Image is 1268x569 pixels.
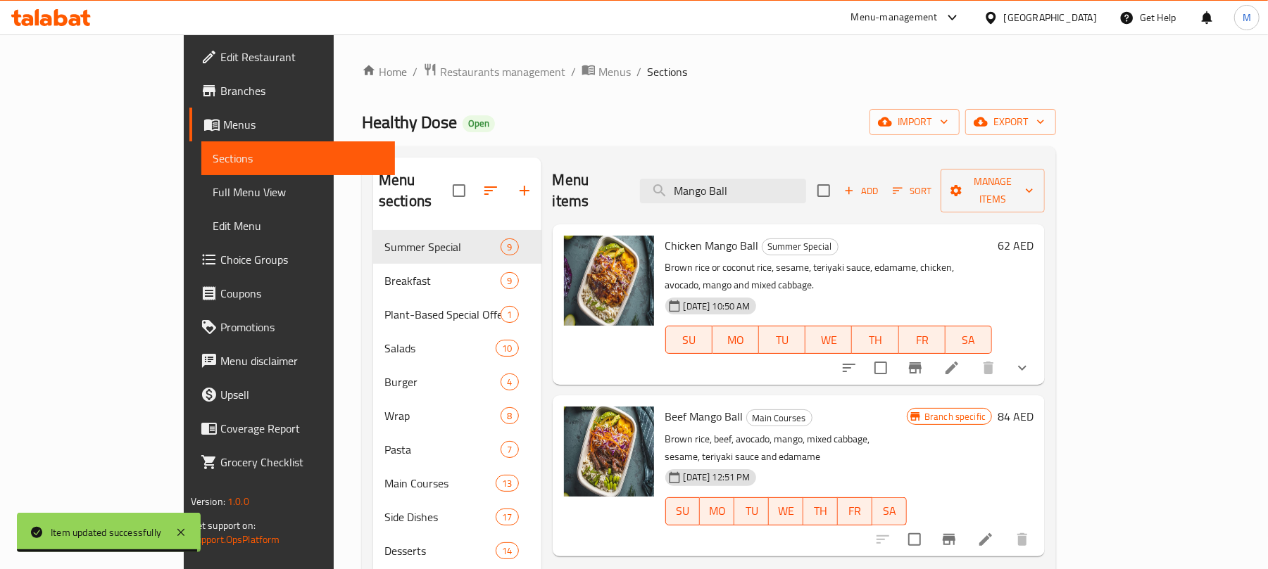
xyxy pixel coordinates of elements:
span: WE [811,330,846,350]
a: Support.OpsPlatform [191,530,280,549]
span: TU [765,330,800,350]
img: Beef Mango Ball [564,407,654,497]
span: 7 [501,443,517,456]
h2: Menu items [553,170,623,212]
button: TH [852,326,898,354]
span: Desserts [384,542,496,559]
button: MO [713,326,759,354]
p: Brown rice, beef, avocado, mango, mixed cabbage, sesame, teriyaki sauce and edamame [665,430,907,466]
button: import [870,109,960,135]
a: Grocery Checklist [189,445,396,479]
span: import [881,113,948,131]
li: / [413,63,418,80]
span: Coverage Report [220,420,384,437]
span: MO [705,501,729,521]
h6: 84 AED [998,407,1034,426]
a: Choice Groups [189,243,396,276]
span: Pasta [384,441,501,458]
span: Main Courses [747,410,812,426]
h2: Menu sections [379,170,453,212]
button: Manage items [941,169,1045,212]
span: Add item [839,180,884,202]
div: items [501,238,518,255]
div: Open [463,115,495,132]
a: Branches [189,74,396,108]
span: Promotions [220,319,384,335]
h6: 62 AED [998,236,1034,255]
div: items [496,542,518,559]
svg: Show Choices [1014,359,1031,376]
div: Breakfast9 [373,264,541,298]
span: Edit Restaurant [220,49,384,65]
button: SA [872,497,907,525]
span: 13 [496,477,517,490]
button: Add [839,180,884,202]
span: Wrap [384,407,501,424]
span: Menus [598,63,631,80]
nav: breadcrumb [362,63,1056,81]
div: items [496,475,518,492]
button: Sort [889,180,935,202]
span: SU [672,330,707,350]
li: / [571,63,576,80]
span: Branch specific [919,410,991,423]
a: Edit Restaurant [189,40,396,74]
span: 17 [496,511,517,524]
span: SA [878,501,901,521]
span: Sections [647,63,687,80]
span: Summer Special [762,238,838,255]
a: Coupons [189,276,396,310]
a: Coverage Report [189,411,396,445]
span: 8 [501,409,517,423]
span: Select section [809,176,839,205]
span: WE [774,501,798,521]
span: TU [740,501,763,521]
span: Manage items [952,173,1034,208]
div: items [496,340,518,357]
a: Restaurants management [423,63,565,81]
span: Full Menu View [213,184,384,200]
button: TU [734,497,769,525]
div: Side Dishes [384,509,496,525]
div: Item updated successfully [51,525,161,540]
span: Menus [223,116,384,133]
span: Sections [213,150,384,167]
div: Side Dishes17 [373,500,541,534]
div: Wrap8 [373,399,541,433]
a: Menus [189,108,396,141]
div: Pasta7 [373,433,541,466]
button: Add section [508,174,541,207]
span: Sort sections [474,174,508,207]
span: Get support on: [191,516,256,535]
span: 9 [501,274,517,288]
input: search [640,179,806,203]
div: items [501,306,518,323]
span: Chicken Mango Ball [665,235,759,256]
span: Add [842,183,880,199]
span: 1 [501,308,517,321]
div: Menu-management [851,9,938,26]
span: Main Courses [384,475,496,492]
span: export [977,113,1045,131]
div: Plant-Based Special Offers1 [373,298,541,331]
a: Sections [201,141,396,175]
a: Menus [582,63,631,81]
span: FR [843,501,867,521]
span: FR [905,330,940,350]
span: TH [809,501,832,521]
span: Salads [384,340,496,357]
span: Breakfast [384,272,501,289]
a: Upsell [189,378,396,411]
button: sort-choices [832,351,866,385]
a: Full Menu View [201,175,396,209]
a: Menu disclaimer [189,344,396,378]
button: FR [838,497,872,525]
span: Coupons [220,285,384,302]
span: TH [858,330,893,350]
